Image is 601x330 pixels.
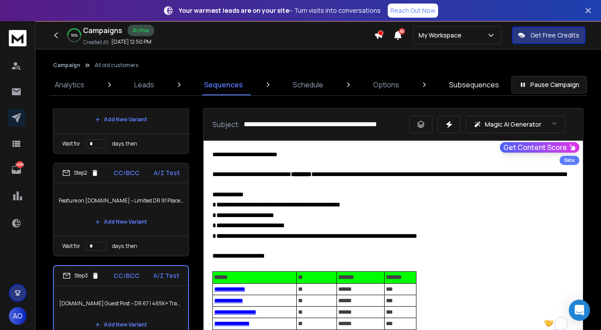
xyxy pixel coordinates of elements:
p: Schedule [293,79,323,90]
span: 50 [399,28,405,34]
p: Sequences [204,79,243,90]
img: logo [9,30,26,46]
p: Leads [134,79,154,90]
div: Step 2 [62,169,99,177]
p: – Turn visits into conversations [179,6,381,15]
p: 14816 [16,161,23,168]
button: Pause Campaign [511,76,587,94]
p: Analytics [55,79,84,90]
p: A/Z Test [153,271,179,280]
button: Get Free Credits [512,26,586,44]
button: Get Content Score [500,142,579,153]
p: CC/BCC [113,271,140,280]
p: [DOMAIN_NAME] Guest Post – DR 67 | 465K+ Traffic | $170 [59,291,183,316]
p: Get Free Credits [530,31,579,40]
strong: Your warmest leads are on your site [179,6,289,15]
p: Subsequences [449,79,499,90]
p: [DATE] 12:50 PM [111,38,151,45]
button: AO [9,307,26,325]
p: Wait for [62,243,80,250]
button: Add New Variant [88,111,154,128]
p: My Workspace [419,31,465,40]
div: Active [128,25,154,36]
a: Options [368,74,404,95]
button: Add New Variant [88,213,154,231]
p: Options [373,79,399,90]
p: days, then [112,243,137,250]
div: Step 3 [63,272,99,280]
p: Created At: [83,39,110,46]
button: Campaign [53,62,80,69]
p: CC/BCC [113,169,140,177]
h1: Campaigns [83,25,122,36]
a: Schedule [287,74,329,95]
div: Beta [559,156,579,165]
button: Magic AI Generator [466,116,565,133]
p: days, then [112,140,137,147]
a: 14816 [8,161,25,179]
li: Step2CC/BCCA/Z TestFeature on [DOMAIN_NAME] – Limited DR 91 PlacementsAdd New VariantWait fordays... [53,163,189,256]
p: Reach Out Now [390,6,435,15]
a: Sequences [199,74,248,95]
a: Subsequences [444,74,504,95]
p: Wait for [62,140,80,147]
p: A/Z Test [154,169,180,177]
a: Analytics [49,74,90,95]
a: Leads [129,74,159,95]
p: All old customers [94,62,138,69]
p: 50 % [71,33,78,38]
a: Reach Out Now [388,4,438,18]
p: Feature on [DOMAIN_NAME] – Limited DR 91 Placements [59,188,183,213]
p: Subject: [212,119,240,130]
div: Open Intercom Messenger [569,300,590,321]
p: Magic AI Generator [485,120,541,129]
